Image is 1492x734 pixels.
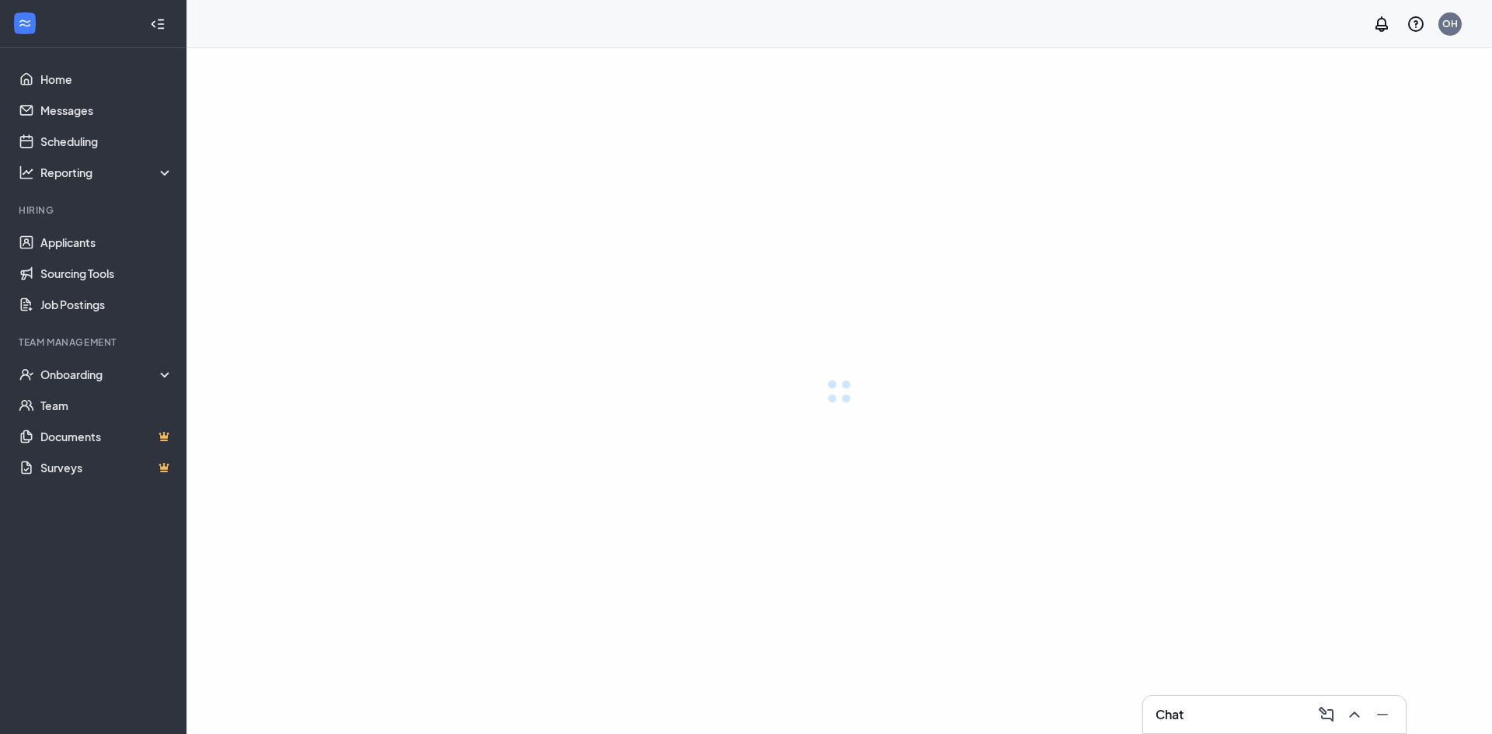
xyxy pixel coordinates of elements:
[150,16,166,32] svg: Collapse
[40,390,173,421] a: Team
[1156,706,1183,723] h3: Chat
[19,165,34,180] svg: Analysis
[1340,702,1365,727] button: ChevronUp
[1345,705,1364,724] svg: ChevronUp
[40,165,174,180] div: Reporting
[40,289,173,320] a: Job Postings
[40,95,173,126] a: Messages
[40,227,173,258] a: Applicants
[40,452,173,483] a: SurveysCrown
[40,258,173,289] a: Sourcing Tools
[40,64,173,95] a: Home
[19,367,34,382] svg: UserCheck
[1312,702,1337,727] button: ComposeMessage
[19,204,170,217] div: Hiring
[19,336,170,349] div: Team Management
[1372,15,1391,33] svg: Notifications
[1442,17,1458,30] div: OH
[1368,702,1393,727] button: Minimize
[1317,705,1336,724] svg: ComposeMessage
[1373,705,1392,724] svg: Minimize
[40,126,173,157] a: Scheduling
[40,367,174,382] div: Onboarding
[17,16,33,31] svg: WorkstreamLogo
[40,421,173,452] a: DocumentsCrown
[1407,15,1425,33] svg: QuestionInfo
